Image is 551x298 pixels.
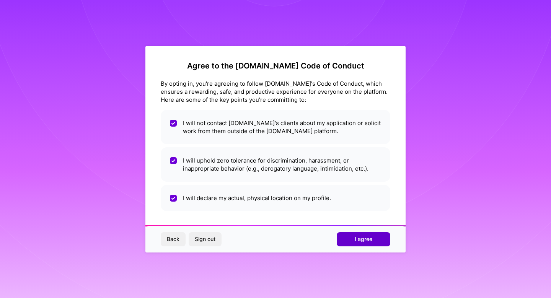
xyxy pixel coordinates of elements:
button: I agree [337,232,390,246]
h2: Agree to the [DOMAIN_NAME] Code of Conduct [161,61,390,70]
button: Sign out [189,232,222,246]
span: I agree [355,235,372,243]
span: Back [167,235,179,243]
button: Back [161,232,186,246]
li: I will declare my actual, physical location on my profile. [161,185,390,211]
span: Sign out [195,235,215,243]
div: By opting in, you're agreeing to follow [DOMAIN_NAME]'s Code of Conduct, which ensures a rewardin... [161,80,390,104]
li: I will not contact [DOMAIN_NAME]'s clients about my application or solicit work from them outside... [161,110,390,144]
li: I will uphold zero tolerance for discrimination, harassment, or inappropriate behavior (e.g., der... [161,147,390,182]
